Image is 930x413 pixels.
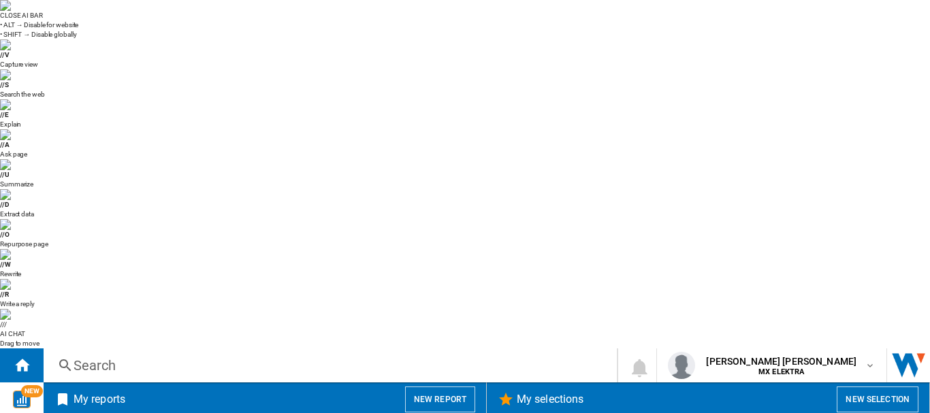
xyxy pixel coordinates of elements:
b: MX ELEKTRA [758,367,804,376]
button: 0 notification [618,348,656,382]
div: Search [74,356,581,375]
img: profile.jpg [668,352,695,379]
span: NEW [21,385,43,397]
button: New report [405,386,475,412]
h2: My selections [514,386,586,412]
span: [PERSON_NAME] [PERSON_NAME] [706,354,856,368]
button: [PERSON_NAME] [PERSON_NAME] MX ELEKTRA [657,348,886,382]
button: New selection [837,386,918,412]
img: wise-card.svg [13,391,31,408]
a: Open Wiser website [887,348,930,382]
img: wiser-w-icon-blue.png [887,348,930,382]
h2: My reports [71,386,128,412]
